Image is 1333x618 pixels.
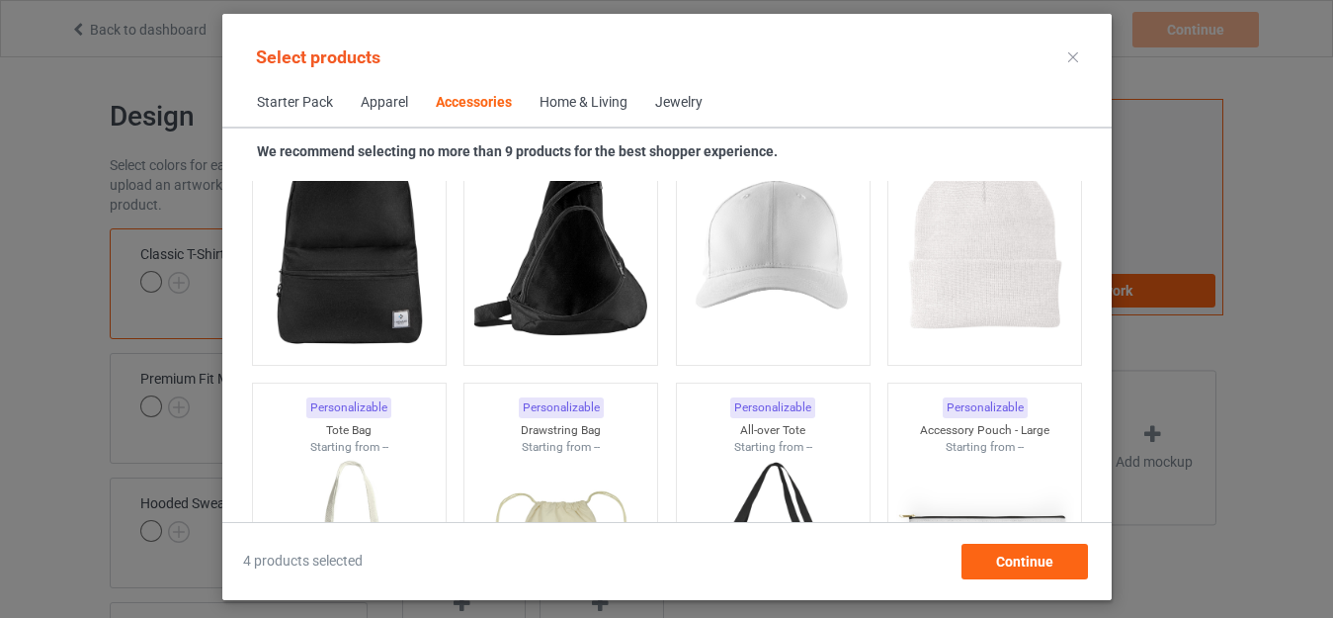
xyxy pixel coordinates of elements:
[684,133,861,355] img: regular.jpg
[942,397,1027,418] div: Personalizable
[306,397,391,418] div: Personalizable
[676,439,869,456] div: Starting from --
[730,397,815,418] div: Personalizable
[464,422,657,439] div: Drawstring Bag
[252,439,445,456] div: Starting from --
[361,93,408,113] div: Apparel
[960,544,1087,579] div: Continue
[896,133,1073,355] img: regular.jpg
[243,552,363,572] span: 4 products selected
[252,422,445,439] div: Tote Bag
[243,79,347,127] span: Starter Pack
[464,439,657,456] div: Starting from --
[540,93,627,113] div: Home & Living
[257,143,778,159] strong: We recommend selecting no more than 9 products for the best shopper experience.
[995,554,1052,570] span: Continue
[888,439,1081,456] div: Starting from --
[518,397,603,418] div: Personalizable
[256,46,380,67] span: Select products
[655,93,703,113] div: Jewelry
[472,133,649,355] img: regular.jpg
[676,422,869,439] div: All-over Tote
[260,133,437,355] img: regular.jpg
[888,422,1081,439] div: Accessory Pouch - Large
[436,93,512,113] div: Accessories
